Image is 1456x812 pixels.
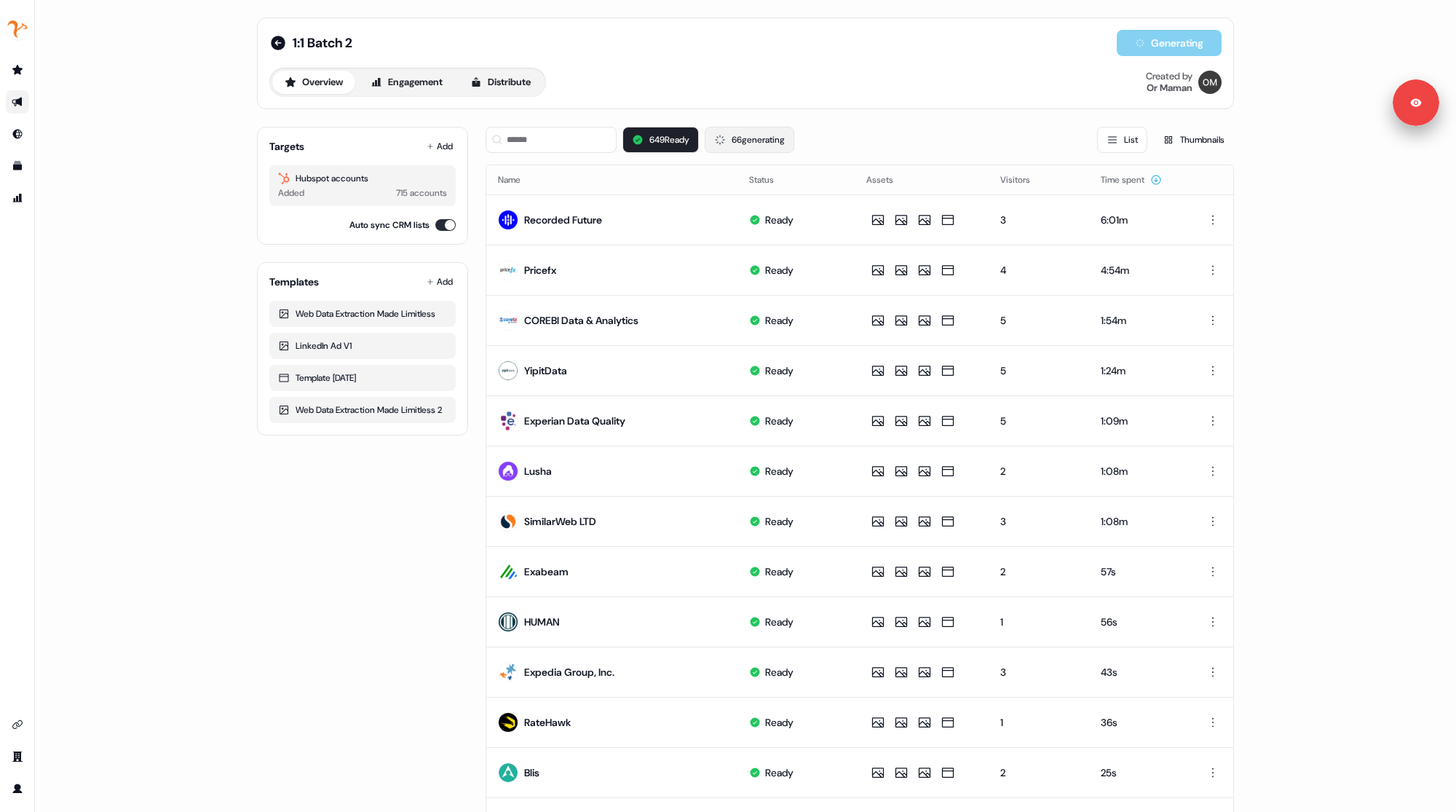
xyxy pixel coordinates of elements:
button: Add [424,136,456,157]
div: Ready [765,213,794,227]
div: 1:08m [1101,464,1174,478]
div: Experian Data Quality [524,414,625,428]
div: Ready [765,363,794,378]
th: Assets [855,165,989,194]
a: Go to integrations [6,713,29,736]
a: Go to templates [6,154,29,178]
div: Ready [765,464,794,478]
div: 1:09m [1101,414,1174,428]
div: Ready [765,514,794,529]
div: COREBI Data & Analytics [524,313,638,328]
div: HUMAN [524,615,560,629]
a: Go to Inbound [6,122,29,146]
div: 3 [1000,665,1077,679]
div: SimilarWeb LTD [524,514,596,529]
div: YipitData [524,363,567,378]
div: Template [DATE] [278,371,447,385]
button: Name [498,167,538,193]
div: 5 [1000,363,1077,378]
div: 36s [1101,715,1174,730]
div: Web Data Extraction Made Limitless [278,307,447,321]
div: 2 [1000,464,1077,478]
div: 1:08m [1101,514,1174,529]
button: 649Ready [622,127,699,153]
a: Go to team [6,745,29,768]
div: 5 [1000,414,1077,428]
div: Pricefx [524,263,556,277]
div: Blis [524,765,539,780]
div: Web Data Extraction Made Limitless 2 [278,403,447,417]
div: Recorded Future [524,213,602,227]
div: 25s [1101,765,1174,780]
button: Overview [272,71,355,94]
button: Engagement [358,71,455,94]
div: 1:54m [1101,313,1174,328]
button: Add [424,272,456,292]
div: 56s [1101,615,1174,629]
div: RateHawk [524,715,571,730]
button: 66generating [705,127,794,153]
div: Ready [765,414,794,428]
div: 715 accounts [396,186,447,200]
div: Ready [765,715,794,730]
div: Ready [765,564,794,579]
div: Created by [1146,71,1192,82]
div: 5 [1000,313,1077,328]
a: Go to attribution [6,186,29,210]
div: Ready [765,665,794,679]
span: 1:1 Batch 2 [293,34,352,52]
div: Targets [269,139,304,154]
div: Exabeam [524,564,569,579]
button: Time spent [1101,167,1162,193]
button: Status [749,167,791,193]
div: Hubspot accounts [278,171,447,186]
div: 3 [1000,514,1077,529]
a: Go to outbound experience [6,90,29,114]
button: List [1097,127,1147,153]
button: Distribute [458,71,543,94]
div: Templates [269,275,319,289]
div: Or Maman [1147,82,1192,94]
div: LinkedIn Ad V1 [278,339,447,353]
div: 4:54m [1101,263,1174,277]
div: 1 [1000,715,1077,730]
div: Lusha [524,464,552,478]
div: Ready [765,313,794,328]
button: Visitors [1000,167,1048,193]
div: Ready [765,263,794,277]
div: 4 [1000,263,1077,277]
div: Added [278,186,304,200]
div: Ready [765,765,794,780]
div: 1:24m [1101,363,1174,378]
a: Go to profile [6,777,29,800]
div: Ready [765,615,794,629]
div: 1 [1000,615,1077,629]
div: 43s [1101,665,1174,679]
div: Expedia Group, Inc. [524,665,614,679]
img: Or [1198,71,1222,94]
div: 2 [1000,765,1077,780]
div: 57s [1101,564,1174,579]
a: Go to prospects [6,58,29,82]
div: 6:01m [1101,213,1174,227]
label: Auto sync CRM lists [349,218,430,232]
div: 2 [1000,564,1077,579]
div: 3 [1000,213,1077,227]
button: Thumbnails [1153,127,1234,153]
